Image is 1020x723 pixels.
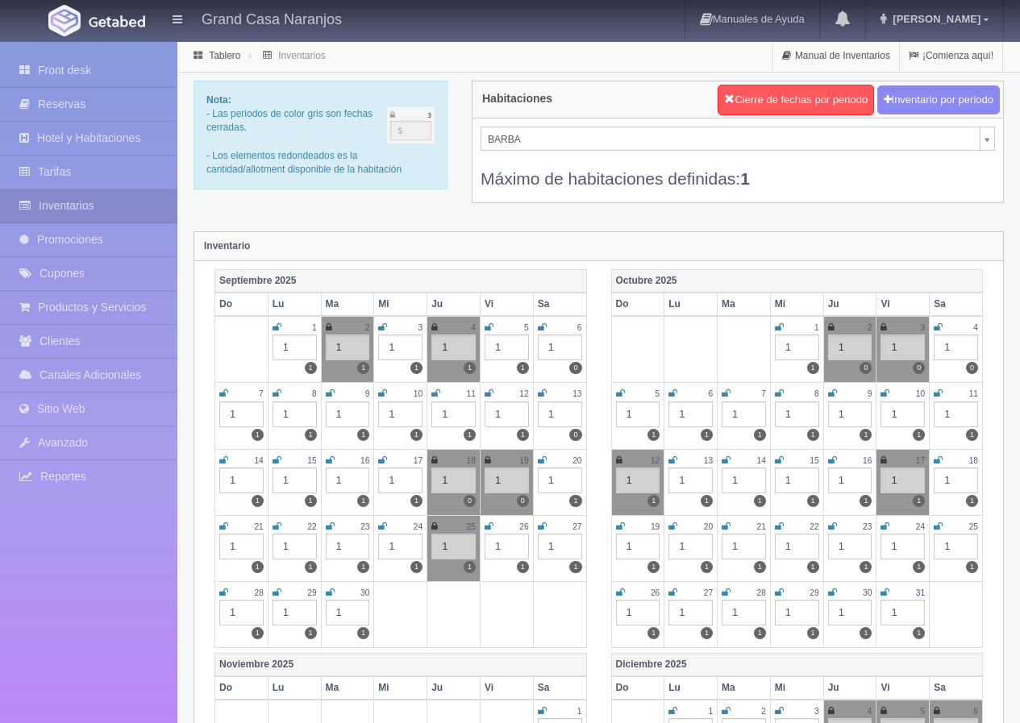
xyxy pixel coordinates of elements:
[708,707,713,716] small: 1
[305,429,317,441] label: 1
[966,429,978,441] label: 1
[326,401,370,427] div: 1
[708,389,713,398] small: 6
[219,534,264,559] div: 1
[273,600,317,625] div: 1
[668,600,713,625] div: 1
[480,293,533,316] th: Vi
[485,401,529,427] div: 1
[360,588,369,597] small: 30
[519,456,528,465] small: 19
[775,467,819,493] div: 1
[807,495,819,507] label: 1
[814,389,819,398] small: 8
[934,467,978,493] div: 1
[828,467,872,493] div: 1
[913,561,925,573] label: 1
[273,334,317,360] div: 1
[572,389,581,398] small: 13
[876,676,930,700] th: Vi
[966,561,978,573] label: 1
[431,401,476,427] div: 1
[701,429,713,441] label: 1
[485,467,529,493] div: 1
[916,588,925,597] small: 31
[360,522,369,531] small: 23
[913,429,925,441] label: 1
[538,334,582,360] div: 1
[219,467,264,493] div: 1
[701,495,713,507] label: 1
[378,534,423,559] div: 1
[810,588,818,597] small: 29
[254,522,263,531] small: 21
[357,495,369,507] label: 1
[464,362,476,374] label: 1
[664,676,718,700] th: Lu
[378,467,423,493] div: 1
[757,456,766,465] small: 14
[273,467,317,493] div: 1
[973,323,978,332] small: 4
[969,456,978,465] small: 18
[863,456,872,465] small: 16
[934,334,978,360] div: 1
[517,429,529,441] label: 1
[934,401,978,427] div: 1
[414,389,423,398] small: 10
[252,561,264,573] label: 1
[900,40,1002,72] a: ¡Comienza aquí!
[431,534,476,559] div: 1
[616,467,660,493] div: 1
[656,389,660,398] small: 5
[365,389,370,398] small: 9
[807,362,819,374] label: 1
[828,334,872,360] div: 1
[577,707,582,716] small: 1
[533,293,586,316] th: Sa
[754,429,766,441] label: 1
[365,323,370,332] small: 2
[775,600,819,625] div: 1
[519,522,528,531] small: 26
[387,107,435,143] img: cutoff.png
[464,429,476,441] label: 1
[410,495,423,507] label: 1
[268,293,321,316] th: Lu
[517,495,529,507] label: 0
[704,456,713,465] small: 13
[219,401,264,427] div: 1
[969,522,978,531] small: 25
[916,456,925,465] small: 17
[572,456,581,465] small: 20
[828,534,872,559] div: 1
[482,93,552,105] h4: Habitaciones
[357,627,369,639] label: 1
[305,627,317,639] label: 1
[481,151,995,190] div: Máximo de habitaciones definidas:
[611,269,983,293] th: Octubre 2025
[427,676,481,700] th: Ju
[718,293,771,316] th: Ma
[722,401,766,427] div: 1
[519,389,528,398] small: 12
[966,362,978,374] label: 0
[722,600,766,625] div: 1
[810,456,818,465] small: 15
[569,495,581,507] label: 1
[668,534,713,559] div: 1
[881,600,925,625] div: 1
[215,293,269,316] th: Do
[651,456,660,465] small: 12
[326,334,370,360] div: 1
[810,522,818,531] small: 22
[868,323,872,332] small: 2
[418,323,423,332] small: 3
[326,600,370,625] div: 1
[860,429,872,441] label: 1
[616,600,660,625] div: 1
[374,293,427,316] th: Mi
[202,8,342,28] h4: Grand Casa Naranjos
[357,561,369,573] label: 1
[757,522,766,531] small: 21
